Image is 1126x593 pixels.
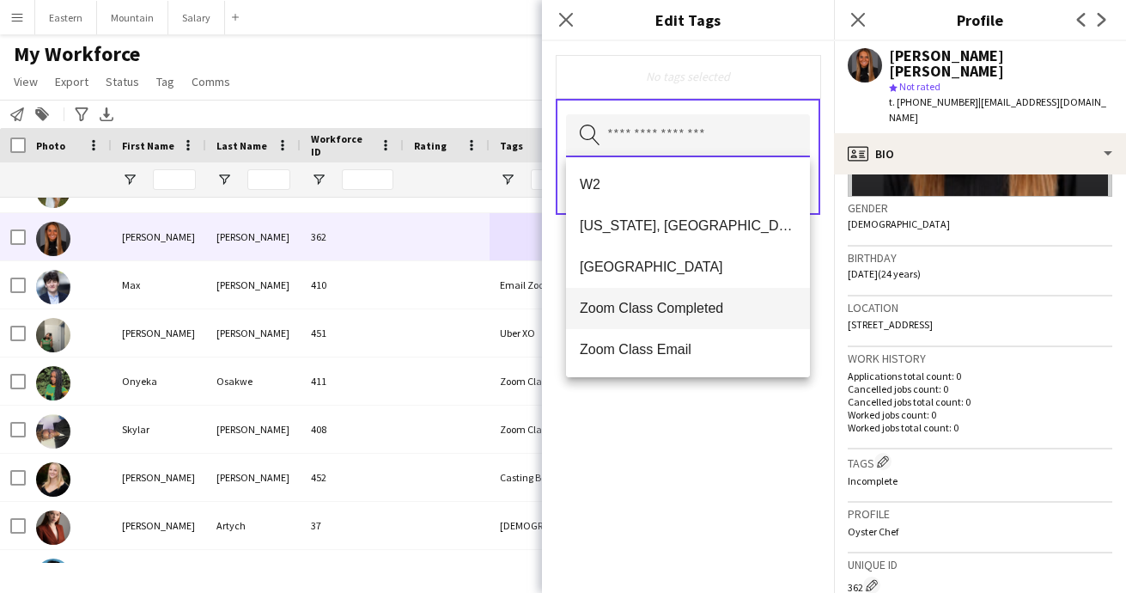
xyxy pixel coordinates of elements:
[185,70,237,93] a: Comms
[36,366,70,400] img: Onyeka Osakwe
[490,309,593,357] div: Uber XO
[848,267,921,280] span: [DATE] (24 years)
[490,358,593,405] div: Zoom Class Completed
[71,104,92,125] app-action-btn: Advanced filters
[36,559,70,593] img: Ahnastasia Carlyle
[580,176,796,193] span: W2
[36,462,70,497] img: Sundy Zimmermann
[99,70,146,93] a: Status
[112,358,206,405] div: Onyeka
[500,172,515,187] button: Open Filter Menu
[36,139,65,152] span: Photo
[7,70,45,93] a: View
[112,502,206,549] div: [PERSON_NAME]
[834,133,1126,174] div: Bio
[36,414,70,449] img: Skylar Saunders
[848,250,1112,266] h3: Birthday
[848,351,1112,366] h3: Work history
[848,453,1112,471] h3: Tags
[122,139,174,152] span: First Name
[106,74,139,89] span: Status
[301,309,404,357] div: 451
[301,502,404,549] div: 37
[192,74,230,89] span: Comms
[96,104,117,125] app-action-btn: Export XLSX
[580,259,796,275] span: [GEOGRAPHIC_DATA]
[112,213,206,260] div: [PERSON_NAME]
[301,406,404,453] div: 408
[301,454,404,501] div: 452
[36,222,70,256] img: Marley McCall
[531,169,582,190] input: Tags Filter Input
[311,172,326,187] button: Open Filter Menu
[848,318,933,331] span: [STREET_ADDRESS]
[216,172,232,187] button: Open Filter Menu
[112,309,206,357] div: [PERSON_NAME]
[112,406,206,453] div: Skylar
[206,309,301,357] div: [PERSON_NAME]
[55,74,88,89] span: Export
[490,261,593,309] div: Email Zoom Class
[848,300,1112,315] h3: Location
[206,502,301,549] div: Artych
[569,69,806,84] div: No tags selected
[848,200,1112,216] h3: Gender
[848,421,1112,434] p: Worked jobs total count: 0
[301,261,404,309] div: 410
[848,408,1112,421] p: Worked jobs count: 0
[889,95,978,108] span: t. [PHONE_NUMBER]
[848,525,1112,538] p: Oyster Chef
[36,270,70,304] img: Max Fitzsimons
[580,217,796,234] span: [US_STATE], [GEOGRAPHIC_DATA]
[112,261,206,309] div: Max
[247,169,290,190] input: Last Name Filter Input
[149,70,181,93] a: Tag
[301,213,404,260] div: 362
[216,139,267,152] span: Last Name
[490,406,593,453] div: Zoom Class Completed
[848,506,1112,522] h3: Profile
[500,139,523,152] span: Tags
[48,70,95,93] a: Export
[7,104,27,125] app-action-btn: Notify workforce
[206,358,301,405] div: Osakwe
[206,213,301,260] div: [PERSON_NAME]
[342,169,393,190] input: Workforce ID Filter Input
[168,1,225,34] button: Salary
[97,1,168,34] button: Mountain
[301,358,404,405] div: 411
[490,454,593,501] div: Casting Booked
[206,261,301,309] div: [PERSON_NAME]
[848,557,1112,572] h3: Unique ID
[311,132,373,158] span: Workforce ID
[32,104,52,125] app-action-btn: Add to tag
[834,9,1126,31] h3: Profile
[889,48,1112,79] div: [PERSON_NAME] [PERSON_NAME]
[490,502,593,549] div: [DEMOGRAPHIC_DATA], [US_STATE], Northeast, Travel Team, W2
[206,406,301,453] div: [PERSON_NAME]
[848,382,1112,395] p: Cancelled jobs count: 0
[848,217,950,230] span: [DEMOGRAPHIC_DATA]
[153,169,196,190] input: First Name Filter Input
[580,300,796,316] span: Zoom Class Completed
[414,139,447,152] span: Rating
[14,41,140,67] span: My Workforce
[36,510,70,545] img: Agnes Artych
[848,474,1112,487] p: Incomplete
[542,9,834,31] h3: Edit Tags
[848,370,1112,382] p: Applications total count: 0
[848,395,1112,408] p: Cancelled jobs total count: 0
[156,74,174,89] span: Tag
[35,1,97,34] button: Eastern
[122,172,137,187] button: Open Filter Menu
[14,74,38,89] span: View
[899,80,940,93] span: Not rated
[112,454,206,501] div: [PERSON_NAME]
[580,341,796,358] span: Zoom Class Email
[36,318,70,352] img: Natalie Alvarado
[206,454,301,501] div: [PERSON_NAME]
[889,95,1106,124] span: | [EMAIL_ADDRESS][DOMAIN_NAME]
